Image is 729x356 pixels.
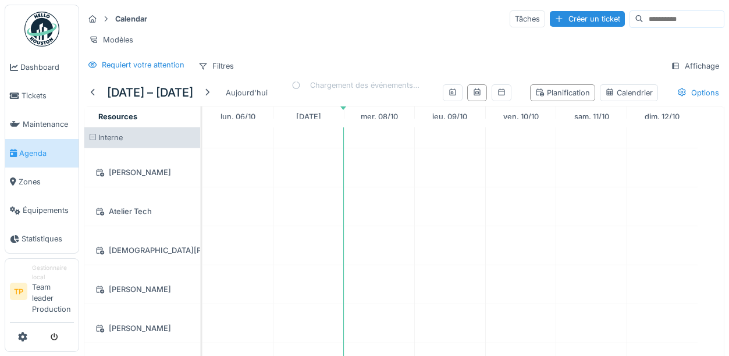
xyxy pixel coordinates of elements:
a: Zones [5,168,79,196]
strong: Calendar [111,13,152,24]
div: Modèles [84,31,138,48]
span: Maintenance [23,119,74,130]
a: 6 octobre 2025 [218,109,258,124]
a: TP Gestionnaire localTeam leader Production [10,264,74,322]
a: 12 octobre 2025 [642,109,682,124]
a: Agenda [5,139,79,168]
span: Tickets [22,90,74,101]
a: Statistiques [5,225,79,253]
a: 7 octobre 2025 [293,109,324,124]
div: [PERSON_NAME] [91,165,193,180]
div: Affichage [666,58,724,74]
div: Chargement des événements… [291,80,419,91]
a: 10 octobre 2025 [500,109,542,124]
div: Atelier Tech [91,204,193,219]
div: [PERSON_NAME] [91,282,193,297]
h5: [DATE] – [DATE] [107,86,193,99]
li: TP [10,283,27,300]
a: 8 octobre 2025 [358,109,401,124]
div: Planification [535,87,590,98]
div: Requiert votre attention [102,59,184,70]
a: 9 octobre 2025 [429,109,470,124]
span: Interne [98,133,123,142]
div: [PERSON_NAME] [91,321,193,336]
span: Resources [98,112,137,121]
div: Options [672,84,724,101]
span: Statistiques [22,233,74,244]
a: Maintenance [5,110,79,138]
span: Agenda [19,148,74,159]
span: Équipements [23,205,74,216]
a: Tickets [5,81,79,110]
span: Dashboard [20,62,74,73]
div: Calendrier [605,87,653,98]
div: Gestionnaire local [32,264,74,282]
a: Dashboard [5,53,79,81]
li: Team leader Production [32,264,74,319]
div: Créer un ticket [550,11,625,27]
span: Zones [19,176,74,187]
div: Filtres [193,58,239,74]
a: 11 octobre 2025 [571,109,612,124]
a: Équipements [5,196,79,225]
div: Tâches [510,10,545,27]
div: [DEMOGRAPHIC_DATA][PERSON_NAME] [91,243,193,258]
img: Badge_color-CXgf-gQk.svg [24,12,59,47]
div: Aujourd'hui [221,85,272,101]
